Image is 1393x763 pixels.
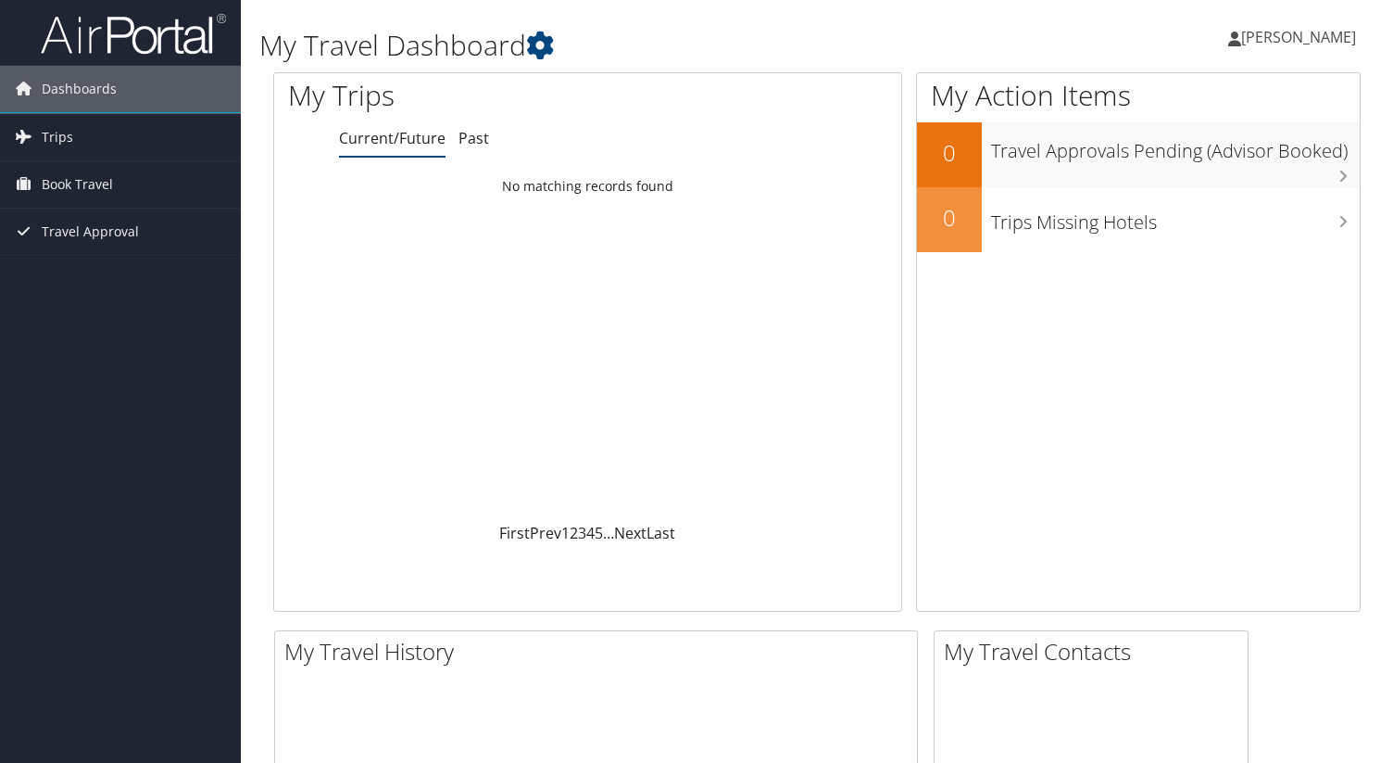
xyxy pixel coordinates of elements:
[561,523,570,543] a: 1
[288,76,626,115] h1: My Trips
[603,523,614,543] span: …
[578,523,586,543] a: 3
[284,636,917,668] h2: My Travel History
[917,187,1360,252] a: 0Trips Missing Hotels
[1228,9,1374,65] a: [PERSON_NAME]
[41,12,226,56] img: airportal-logo.png
[917,76,1360,115] h1: My Action Items
[499,523,530,543] a: First
[614,523,646,543] a: Next
[274,170,901,203] td: No matching records found
[530,523,561,543] a: Prev
[42,114,73,160] span: Trips
[42,209,139,255] span: Travel Approval
[570,523,578,543] a: 2
[917,122,1360,187] a: 0Travel Approvals Pending (Advisor Booked)
[991,129,1360,164] h3: Travel Approvals Pending (Advisor Booked)
[259,26,1003,65] h1: My Travel Dashboard
[42,161,113,208] span: Book Travel
[944,636,1248,668] h2: My Travel Contacts
[917,137,982,169] h2: 0
[917,202,982,234] h2: 0
[646,523,675,543] a: Last
[991,200,1360,235] h3: Trips Missing Hotels
[595,523,603,543] a: 5
[586,523,595,543] a: 4
[339,128,446,148] a: Current/Future
[458,128,489,148] a: Past
[42,66,117,112] span: Dashboards
[1241,27,1356,47] span: [PERSON_NAME]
